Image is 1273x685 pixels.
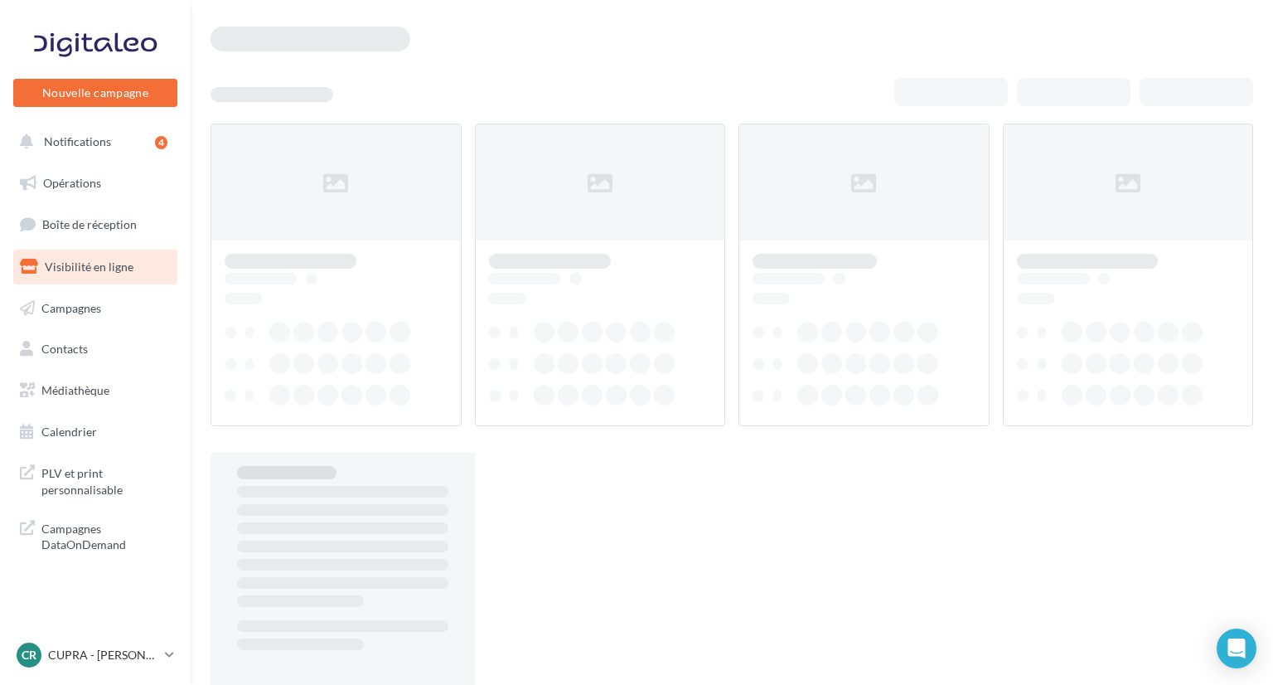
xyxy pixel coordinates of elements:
[10,373,181,408] a: Médiathèque
[22,647,36,663] span: CR
[10,206,181,242] a: Boîte de réception
[41,425,97,439] span: Calendrier
[44,134,111,148] span: Notifications
[10,124,174,159] button: Notifications 4
[41,383,109,397] span: Médiathèque
[41,517,171,553] span: Campagnes DataOnDemand
[48,647,158,663] p: CUPRA - [PERSON_NAME]
[10,511,181,560] a: Campagnes DataOnDemand
[41,342,88,356] span: Contacts
[41,300,101,314] span: Campagnes
[10,415,181,449] a: Calendrier
[10,291,181,326] a: Campagnes
[43,176,101,190] span: Opérations
[45,260,133,274] span: Visibilité en ligne
[42,217,137,231] span: Boîte de réception
[155,136,167,149] div: 4
[1217,629,1256,668] div: Open Intercom Messenger
[10,250,181,284] a: Visibilité en ligne
[13,639,177,671] a: CR CUPRA - [PERSON_NAME]
[10,166,181,201] a: Opérations
[41,462,171,498] span: PLV et print personnalisable
[13,79,177,107] button: Nouvelle campagne
[10,455,181,504] a: PLV et print personnalisable
[10,332,181,367] a: Contacts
